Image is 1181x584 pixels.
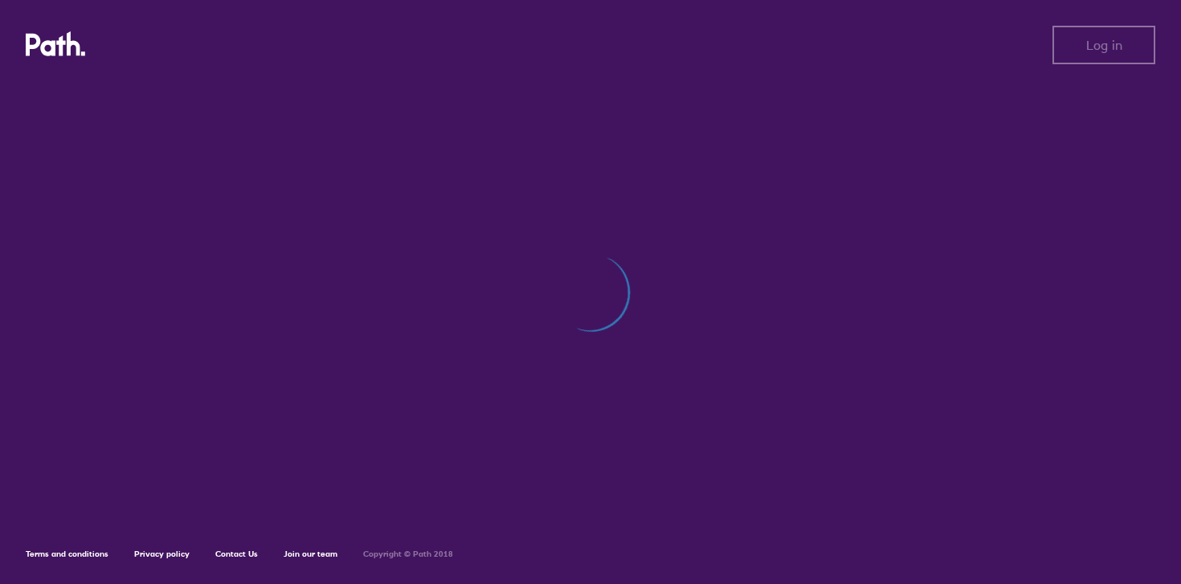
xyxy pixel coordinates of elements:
span: Log in [1086,38,1122,52]
a: Contact Us [215,549,258,559]
a: Terms and conditions [26,549,108,559]
a: Join our team [284,549,337,559]
a: Privacy policy [134,549,190,559]
button: Log in [1052,26,1155,64]
h6: Copyright © Path 2018 [363,549,453,559]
